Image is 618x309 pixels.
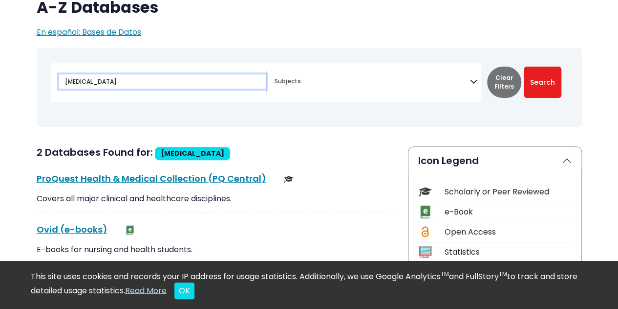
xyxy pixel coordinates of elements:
img: Scholarly or Peer Reviewed [284,174,294,184]
button: Icon Legend [408,147,581,174]
div: This site uses cookies and records your IP address for usage statistics. Additionally, we use Goo... [31,271,588,299]
div: Statistics [445,246,572,258]
img: Icon Open Access [419,225,431,238]
img: Icon Statistics [419,245,432,259]
button: Clear Filters [487,67,521,98]
a: Ovid (e-books) [37,223,107,236]
div: Scholarly or Peer Reviewed [445,186,572,198]
span: [MEDICAL_DATA] [161,148,224,158]
input: Search database by title or keyword [59,74,266,89]
p: E-books for nursing and health students. [37,244,396,256]
a: En español: Bases de Datos [37,26,141,38]
button: Submit for Search Results [524,67,561,98]
img: Icon e-Book [419,205,432,218]
button: Close [174,283,194,299]
sup: TM [499,270,507,278]
img: e-Book [125,225,135,235]
nav: Search filters [37,48,582,127]
textarea: Search [275,78,470,86]
img: Icon Scholarly or Peer Reviewed [419,185,432,198]
div: Open Access [445,226,572,238]
p: Covers all major clinical and healthcare disciplines. [37,193,396,205]
span: 2 Databases Found for: [37,145,153,159]
div: e-Book [445,206,572,218]
a: Read More [125,285,167,296]
sup: TM [441,270,449,278]
a: ProQuest Health & Medical Collection (PQ Central) [37,172,266,185]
